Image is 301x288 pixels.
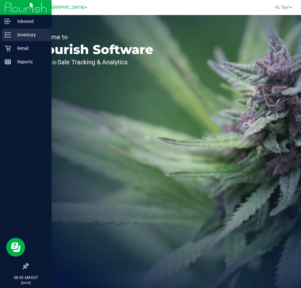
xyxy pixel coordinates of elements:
[11,18,49,25] p: Inbound
[3,275,49,280] p: 08:50 AM EDT
[5,32,11,38] inline-svg: Inventory
[34,59,153,65] p: Seed-to-Sale Tracking & Analytics
[34,34,153,40] p: Welcome to
[275,5,289,10] span: Hi, Tay!
[5,18,11,24] inline-svg: Inbound
[11,58,49,66] p: Reports
[5,45,11,51] inline-svg: Retail
[5,59,11,65] inline-svg: Reports
[41,5,84,10] span: [GEOGRAPHIC_DATA]
[6,238,25,257] iframe: Resource center
[11,45,49,52] p: Retail
[11,31,49,39] p: Inventory
[3,280,49,285] p: [DATE]
[34,43,153,56] p: Flourish Software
